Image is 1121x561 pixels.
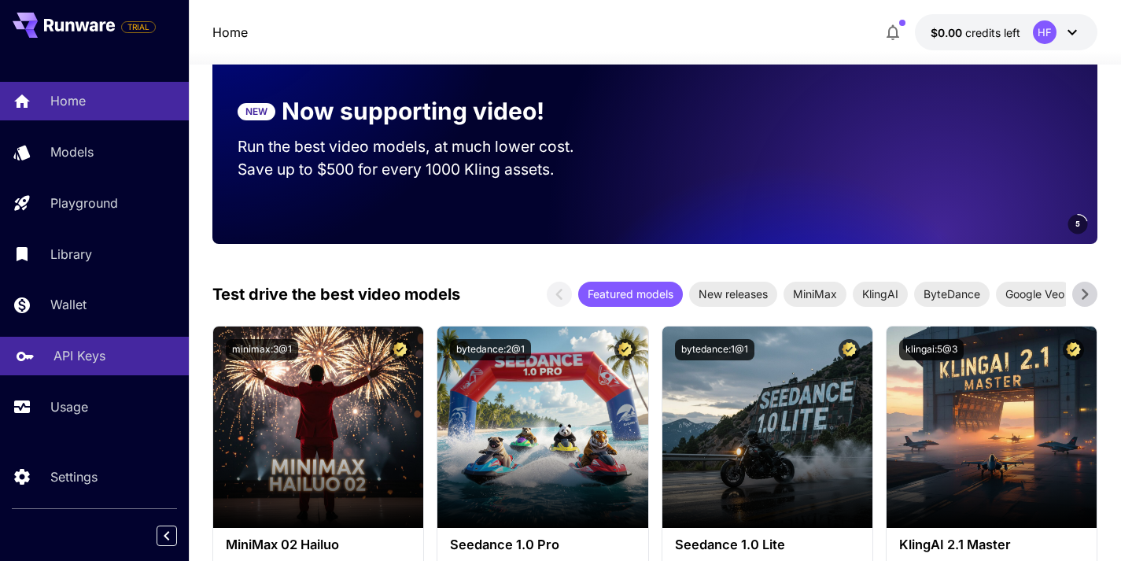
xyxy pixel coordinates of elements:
[50,397,88,416] p: Usage
[784,286,846,302] span: MiniMax
[996,282,1074,307] div: Google Veo
[899,537,1084,552] h3: KlingAI 2.1 Master
[50,295,87,314] p: Wallet
[915,14,1097,50] button: $0.00HF
[212,23,248,42] a: Home
[389,339,411,360] button: Certified Model – Vetted for best performance and includes a commercial license.
[282,94,544,129] p: Now supporting video!
[213,327,423,528] img: alt
[1033,20,1056,44] div: HF
[887,327,1097,528] img: alt
[853,286,908,302] span: KlingAI
[839,339,860,360] button: Certified Model – Vetted for best performance and includes a commercial license.
[50,245,92,264] p: Library
[50,91,86,110] p: Home
[578,282,683,307] div: Featured models
[450,537,635,552] h3: Seedance 1.0 Pro
[245,105,267,119] p: NEW
[914,282,990,307] div: ByteDance
[931,26,965,39] span: $0.00
[437,327,647,528] img: alt
[157,526,177,546] button: Collapse sidebar
[450,339,531,360] button: bytedance:2@1
[238,158,604,181] p: Save up to $500 for every 1000 Kling assets.
[931,24,1020,41] div: $0.00
[914,286,990,302] span: ByteDance
[226,537,411,552] h3: MiniMax 02 Hailuo
[996,286,1074,302] span: Google Veo
[53,346,105,365] p: API Keys
[50,467,98,486] p: Settings
[1063,339,1084,360] button: Certified Model – Vetted for best performance and includes a commercial license.
[689,286,777,302] span: New releases
[212,282,460,306] p: Test drive the best video models
[662,327,872,528] img: alt
[578,286,683,302] span: Featured models
[675,537,860,552] h3: Seedance 1.0 Lite
[50,142,94,161] p: Models
[1075,218,1080,230] span: 5
[899,339,964,360] button: klingai:5@3
[853,282,908,307] div: KlingAI
[168,522,189,550] div: Collapse sidebar
[675,339,754,360] button: bytedance:1@1
[50,194,118,212] p: Playground
[965,26,1020,39] span: credits left
[212,23,248,42] nav: breadcrumb
[238,135,604,158] p: Run the best video models, at much lower cost.
[689,282,777,307] div: New releases
[121,17,156,36] span: Add your payment card to enable full platform functionality.
[784,282,846,307] div: MiniMax
[614,339,636,360] button: Certified Model – Vetted for best performance and includes a commercial license.
[122,21,155,33] span: TRIAL
[226,339,298,360] button: minimax:3@1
